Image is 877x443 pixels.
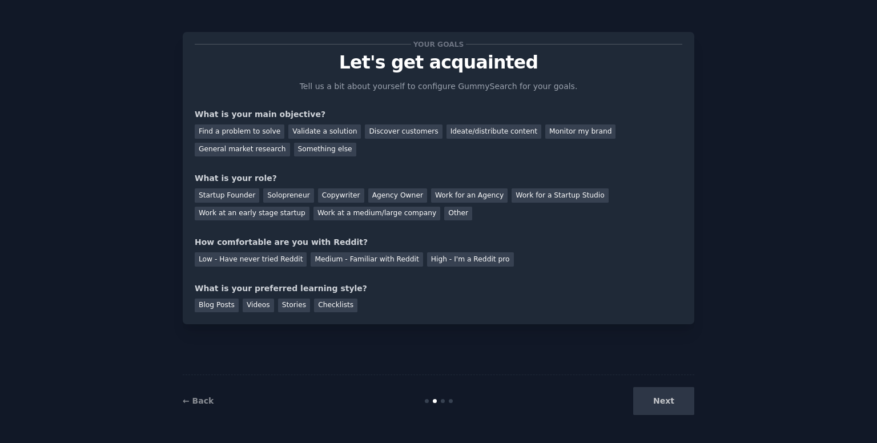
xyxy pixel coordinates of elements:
div: Checklists [314,299,357,313]
div: Low - Have never tried Reddit [195,252,307,267]
div: Stories [278,299,310,313]
div: Something else [294,143,356,157]
a: ← Back [183,396,214,405]
span: Your goals [411,38,466,50]
div: What is your preferred learning style? [195,283,682,295]
div: What is your role? [195,172,682,184]
div: Work for an Agency [431,188,508,203]
div: What is your main objective? [195,108,682,120]
div: Work at a medium/large company [313,207,440,221]
div: Copywriter [318,188,364,203]
div: Solopreneur [263,188,313,203]
div: High - I'm a Reddit pro [427,252,514,267]
div: Startup Founder [195,188,259,203]
div: Find a problem to solve [195,124,284,139]
div: Ideate/distribute content [446,124,541,139]
div: Work for a Startup Studio [512,188,608,203]
div: General market research [195,143,290,157]
div: Work at an early stage startup [195,207,309,221]
p: Tell us a bit about yourself to configure GummySearch for your goals. [295,80,582,92]
div: Medium - Familiar with Reddit [311,252,423,267]
div: Discover customers [365,124,442,139]
div: Agency Owner [368,188,427,203]
div: Validate a solution [288,124,361,139]
div: Monitor my brand [545,124,615,139]
div: Blog Posts [195,299,239,313]
div: Videos [243,299,274,313]
p: Let's get acquainted [195,53,682,73]
div: Other [444,207,472,221]
div: How comfortable are you with Reddit? [195,236,682,248]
